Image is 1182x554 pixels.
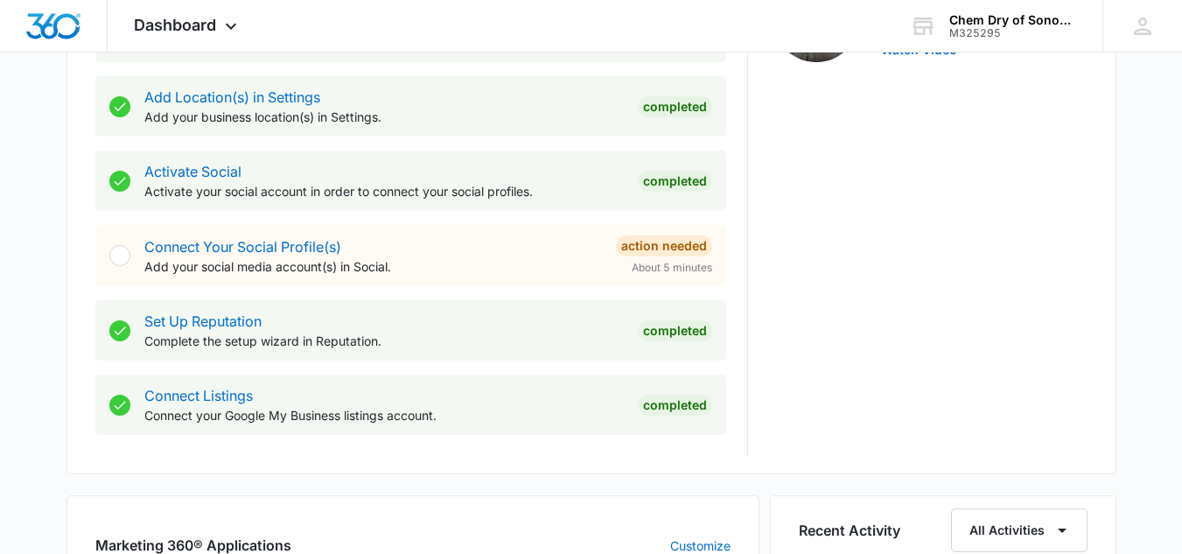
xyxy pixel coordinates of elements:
h6: Recent Activity [799,520,900,541]
div: account name [949,13,1077,27]
a: Connect Your Social Profile(s) [144,238,341,256]
div: account id [949,27,1077,39]
p: Add your business location(s) in Settings. [144,108,624,126]
p: Complete the setup wizard in Reputation. [144,332,624,350]
a: Activate Social [144,163,241,180]
div: Completed [638,96,712,117]
div: Completed [638,320,712,341]
button: All Activities [951,508,1088,552]
a: Connect Listings [144,387,253,404]
p: Activate your social account in order to connect your social profiles. [144,182,624,200]
a: Add Location(s) in Settings [144,88,320,106]
a: Set Up Reputation [144,312,262,330]
div: Completed [638,395,712,416]
p: Add your social media account(s) in Social. [144,257,602,276]
div: Action Needed [616,235,712,256]
span: Dashboard [134,16,216,34]
p: Connect your Google My Business listings account. [144,406,624,424]
span: About 5 minutes [632,260,712,276]
button: Watch Video [881,44,957,56]
div: Completed [638,171,712,192]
